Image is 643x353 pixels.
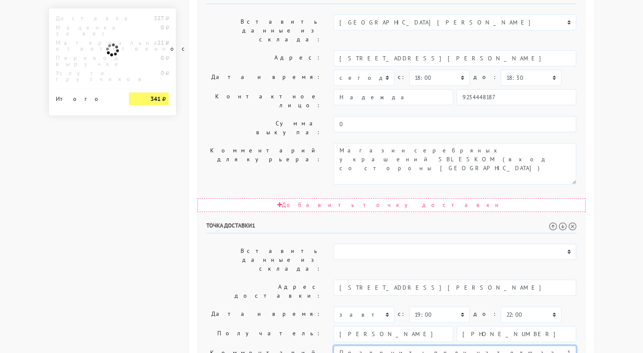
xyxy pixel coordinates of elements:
[150,95,160,103] strong: 341
[200,116,328,140] label: Сумма выкупа:
[457,89,576,105] input: Телефон
[49,40,123,52] div: Материальная ответственность
[200,70,328,86] label: Дата и время:
[49,55,123,67] div: Перевод выручки
[200,280,328,303] label: Адрес доставки:
[105,42,120,57] img: ajax-loader.gif
[200,307,328,323] label: Дата и время:
[398,307,406,321] label: c:
[252,222,255,229] span: 1
[49,70,123,82] div: Услуги грузчиков
[56,92,117,102] div: Итого
[153,14,164,22] strong: 327
[200,143,328,185] label: Комментарий для курьера:
[473,307,497,321] label: до:
[334,89,453,105] input: Имя
[200,89,328,113] label: Контактное лицо:
[398,70,406,84] label: c:
[200,14,328,47] label: Вставить данные из склада:
[206,222,577,234] h6: Точка доставки
[473,70,497,84] label: до:
[200,244,328,276] label: Вставить данные из склада:
[200,50,328,66] label: Адрес:
[197,198,586,212] div: Добавить точку доставки
[49,15,123,21] div: Доставка
[457,326,576,342] input: Телефон
[49,24,123,36] div: Наценка за вес
[334,326,453,342] input: Имя
[200,326,328,342] label: Получатель:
